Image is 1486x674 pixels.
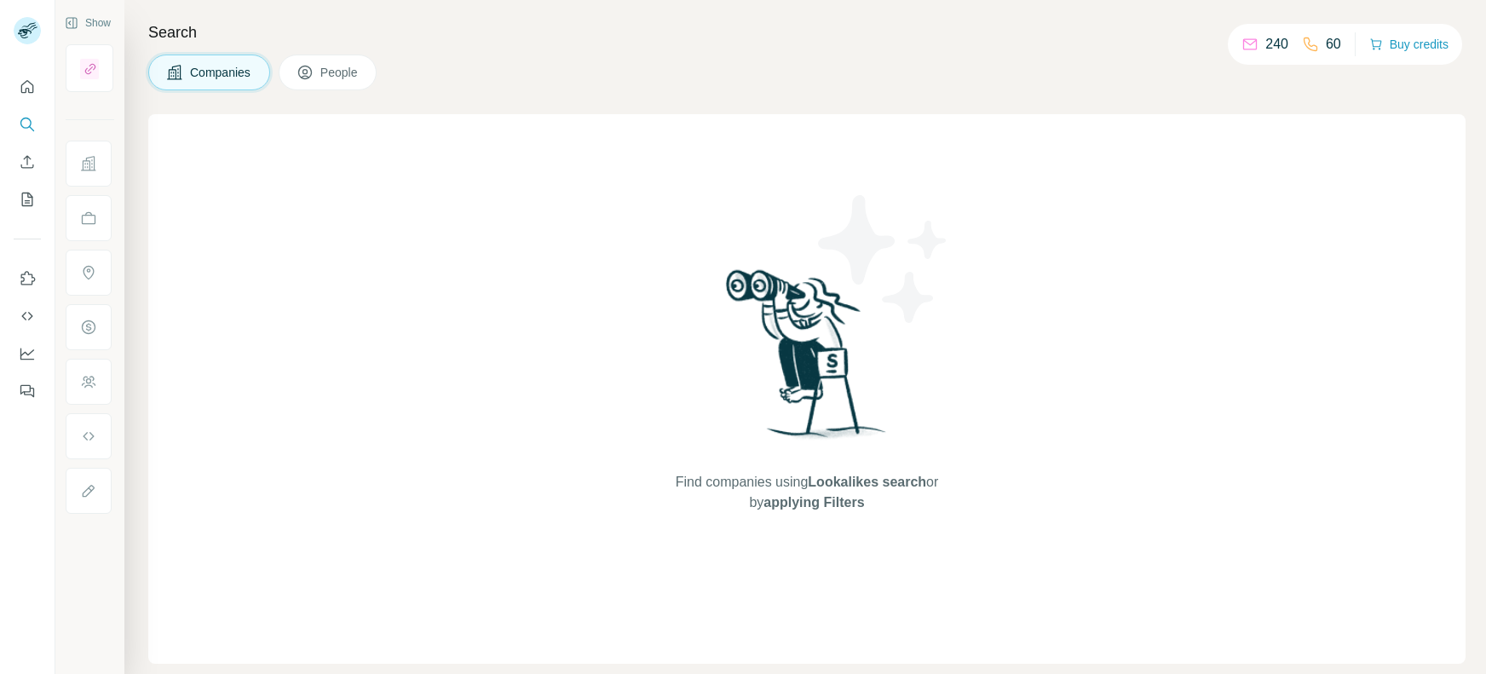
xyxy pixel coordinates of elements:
[718,265,896,455] img: Surfe Illustration - Woman searching with binoculars
[14,263,41,294] button: Use Surfe on LinkedIn
[148,20,1466,44] h4: Search
[763,495,864,510] span: applying Filters
[14,184,41,215] button: My lists
[53,10,123,36] button: Show
[14,72,41,102] button: Quick start
[807,182,960,336] img: Surfe Illustration - Stars
[808,475,926,489] span: Lookalikes search
[1369,32,1449,56] button: Buy credits
[14,147,41,177] button: Enrich CSV
[14,338,41,369] button: Dashboard
[1326,34,1341,55] p: 60
[671,472,943,513] span: Find companies using or by
[190,64,252,81] span: Companies
[14,109,41,140] button: Search
[1265,34,1288,55] p: 240
[320,64,360,81] span: People
[14,376,41,406] button: Feedback
[14,301,41,331] button: Use Surfe API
